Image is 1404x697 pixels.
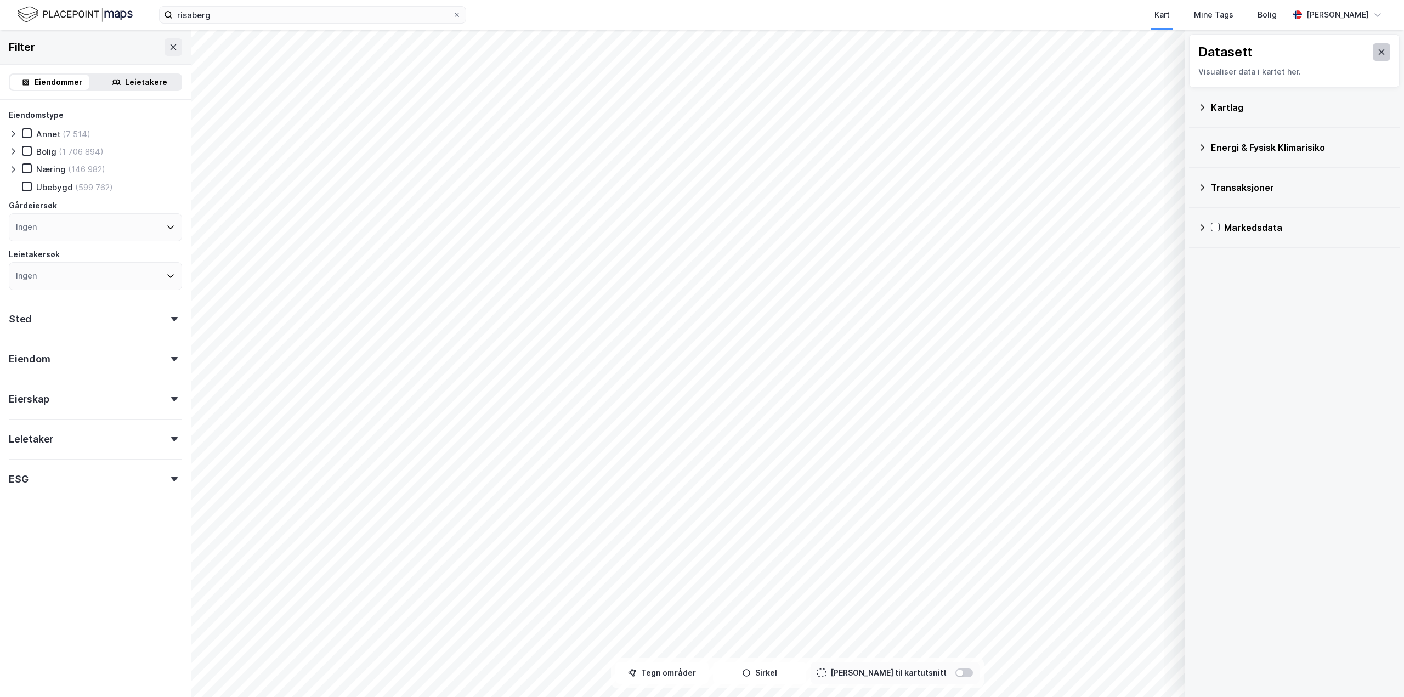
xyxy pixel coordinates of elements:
div: Sted [9,313,32,326]
div: Ingen [16,269,37,282]
div: (146 982) [68,164,105,174]
div: Eiendom [9,353,50,366]
div: Transaksjoner [1211,181,1391,194]
div: Eierskap [9,393,49,406]
div: Energi & Fysisk Klimarisiko [1211,141,1391,154]
div: [PERSON_NAME] [1306,8,1369,21]
button: Tegn områder [615,662,709,684]
div: Bolig [36,146,56,157]
button: Sirkel [713,662,806,684]
div: Kart [1154,8,1170,21]
div: Ubebygd [36,182,73,192]
div: Ingen [16,220,37,234]
div: Kartlag [1211,101,1391,114]
div: Næring [36,164,66,174]
input: Søk på adresse, matrikkel, gårdeiere, leietakere eller personer [173,7,452,23]
div: Markedsdata [1224,221,1391,234]
div: Filter [9,38,35,56]
div: (599 762) [75,182,113,192]
img: logo.f888ab2527a4732fd821a326f86c7f29.svg [18,5,133,24]
div: Leietakersøk [9,248,60,261]
div: Eiendomstype [9,109,64,122]
div: Datasett [1198,43,1253,61]
div: Eiendommer [35,76,82,89]
div: Leietakere [125,76,167,89]
div: Visualiser data i kartet her. [1198,65,1390,78]
div: Kontrollprogram for chat [1349,644,1404,697]
div: Gårdeiersøk [9,199,57,212]
div: ESG [9,473,28,486]
div: Bolig [1258,8,1277,21]
div: (1 706 894) [59,146,104,157]
div: [PERSON_NAME] til kartutsnitt [830,666,947,679]
div: Leietaker [9,433,53,446]
div: Mine Tags [1194,8,1233,21]
div: (7 514) [63,129,90,139]
div: Annet [36,129,60,139]
iframe: Chat Widget [1349,644,1404,697]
